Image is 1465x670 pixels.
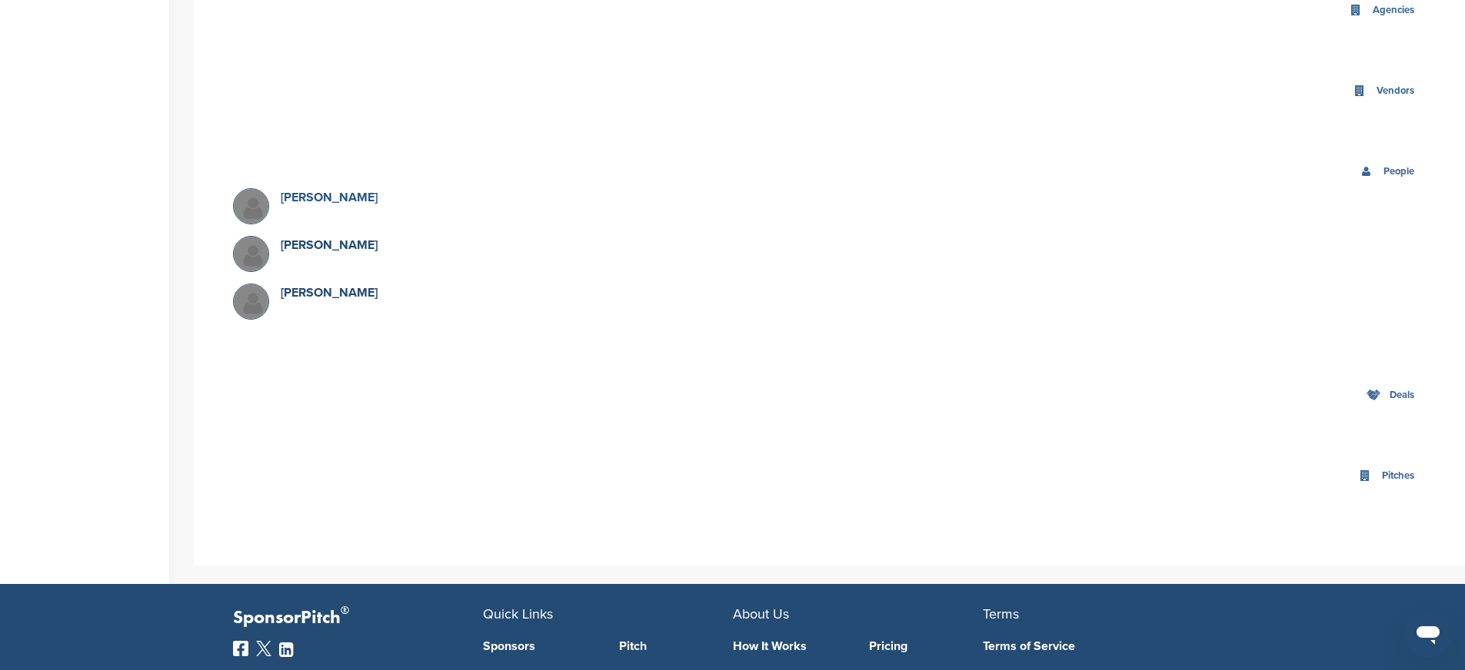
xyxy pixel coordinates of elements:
[341,601,349,620] span: ®
[233,607,483,629] p: SponsorPitch
[1373,82,1418,100] div: Vendors
[983,640,1210,652] a: Terms of Service
[234,237,272,275] img: Missing
[483,640,597,652] a: Sponsors
[281,190,378,205] a: [PERSON_NAME]
[281,285,378,300] a: [PERSON_NAME]
[1378,467,1418,485] div: Pitches
[983,605,1019,622] span: Terms
[1403,609,1453,658] iframe: Button to launch messaging window
[256,641,271,656] img: Twitter
[1369,2,1418,19] div: Agencies
[233,641,248,656] img: Facebook
[483,605,553,622] span: Quick Links
[733,640,847,652] a: How It Works
[619,640,733,652] a: Pitch
[1380,163,1418,181] div: People
[234,189,272,227] img: Missing
[1386,386,1418,404] div: Deals
[281,237,378,253] a: [PERSON_NAME]
[869,640,983,652] a: Pricing
[733,605,789,622] span: About Us
[234,284,272,323] img: Missing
